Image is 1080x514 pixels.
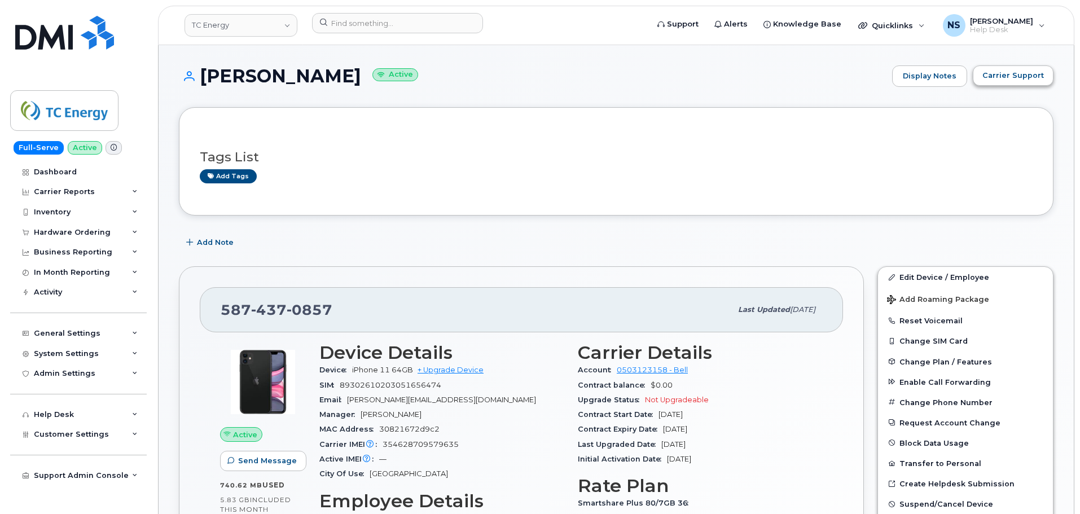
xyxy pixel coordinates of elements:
span: $0.00 [651,381,673,389]
h3: Tags List [200,150,1033,164]
span: Active [233,429,257,440]
button: Change SIM Card [878,331,1053,351]
span: MAC Address [319,425,379,433]
span: [DATE] [667,455,691,463]
button: Reset Voicemail [878,310,1053,331]
button: Add Note [179,232,243,253]
span: Smartshare Plus 80/7GB 36 [578,499,694,507]
span: [PERSON_NAME] [361,410,422,419]
span: Contract balance [578,381,651,389]
span: Initial Activation Date [578,455,667,463]
h3: Carrier Details [578,342,823,363]
span: Manager [319,410,361,419]
span: Enable Call Forwarding [899,377,991,386]
a: Display Notes [892,65,967,87]
span: 740.62 MB [220,481,262,489]
span: 587 [221,301,332,318]
span: Add Roaming Package [887,295,989,306]
span: SIM [319,381,340,389]
span: Active IMEI [319,455,379,463]
h3: Rate Plan [578,476,823,496]
span: included this month [220,495,291,514]
h3: Employee Details [319,491,564,511]
button: Block Data Usage [878,433,1053,453]
button: Suspend/Cancel Device [878,494,1053,514]
span: Device [319,366,352,374]
h1: [PERSON_NAME] [179,66,886,86]
span: Email [319,396,347,404]
span: [DATE] [661,440,686,449]
span: 0857 [287,301,332,318]
small: Active [372,68,418,81]
span: Contract Start Date [578,410,658,419]
button: Carrier Support [973,65,1053,86]
span: Change Plan / Features [899,357,992,366]
span: Account [578,366,617,374]
button: Change Plan / Features [878,352,1053,372]
span: iPhone 11 64GB [352,366,413,374]
span: [PERSON_NAME][EMAIL_ADDRESS][DOMAIN_NAME] [347,396,536,404]
a: 0503123158 - Bell [617,366,688,374]
iframe: Messenger Launcher [1031,465,1072,506]
button: Add Roaming Package [878,287,1053,310]
span: [DATE] [658,410,683,419]
span: Contract Expiry Date [578,425,663,433]
span: 89302610203051656474 [340,381,441,389]
a: Edit Device / Employee [878,267,1053,287]
span: Suspend/Cancel Device [899,500,993,508]
a: + Upgrade Device [418,366,484,374]
span: — [379,455,387,463]
span: Send Message [238,455,297,466]
span: Last updated [738,305,790,314]
span: City Of Use [319,469,370,478]
span: [DATE] [663,425,687,433]
a: Add tags [200,169,257,183]
span: Carrier Support [982,70,1044,81]
span: Add Note [197,237,234,248]
h3: Device Details [319,342,564,363]
span: Carrier IMEI [319,440,383,449]
a: Create Helpdesk Submission [878,473,1053,494]
span: Not Upgradeable [645,396,709,404]
span: Upgrade Status [578,396,645,404]
span: 354628709579635 [383,440,459,449]
img: iPhone_11.jpg [229,348,297,416]
button: Change Phone Number [878,392,1053,412]
span: used [262,481,285,489]
span: Last Upgraded Date [578,440,661,449]
span: 437 [251,301,287,318]
button: Transfer to Personal [878,453,1053,473]
button: Send Message [220,451,306,471]
span: [GEOGRAPHIC_DATA] [370,469,448,478]
button: Request Account Change [878,412,1053,433]
button: Enable Call Forwarding [878,372,1053,392]
span: 30821672d9c2 [379,425,440,433]
span: 5.83 GB [220,496,250,504]
span: [DATE] [790,305,815,314]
